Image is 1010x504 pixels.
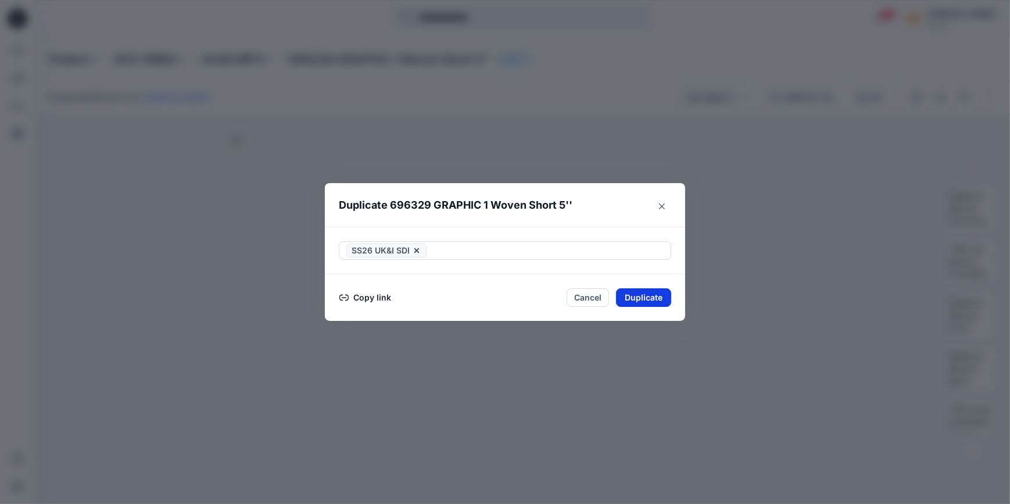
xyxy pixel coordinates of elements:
p: Duplicate 696329 GRAPHIC 1 Woven Short 5'' [339,197,572,213]
button: Close [653,197,671,216]
button: Duplicate [616,288,671,307]
button: Cancel [567,288,609,307]
span: SS26 UK&I SDI [352,244,410,258]
button: Copy link [339,291,392,305]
